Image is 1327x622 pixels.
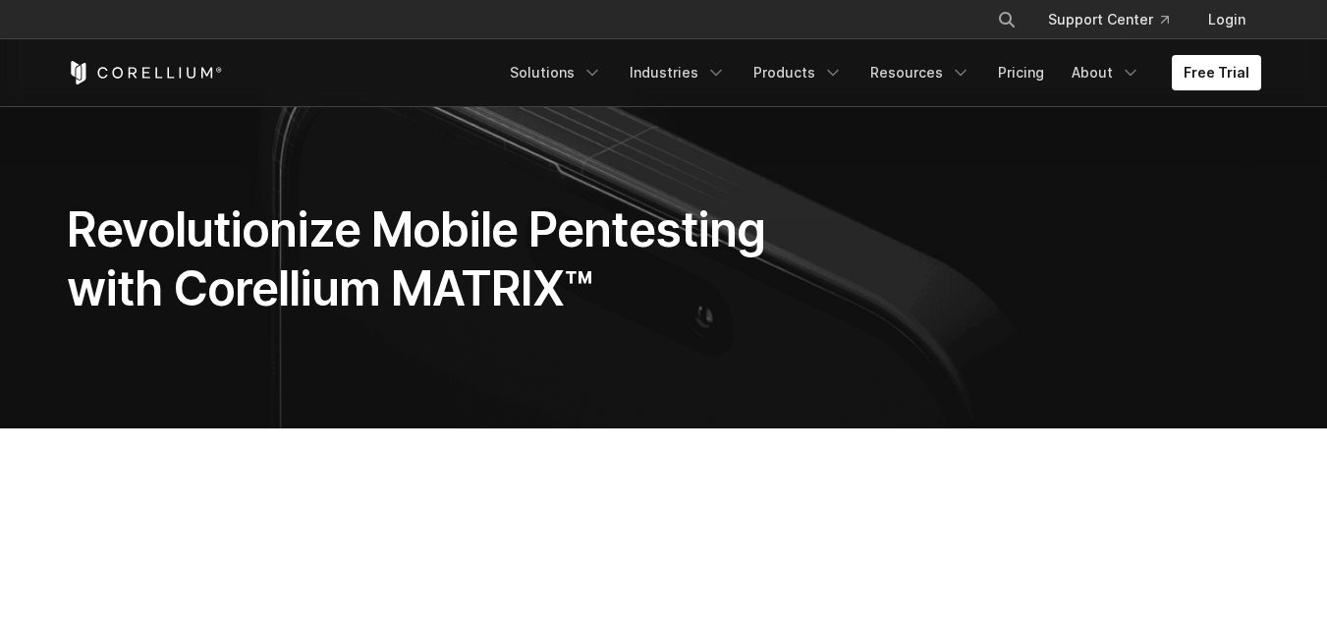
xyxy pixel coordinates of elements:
[67,61,223,85] a: Corellium Home
[858,55,982,90] a: Resources
[1032,2,1185,37] a: Support Center
[1060,55,1152,90] a: About
[989,2,1024,37] button: Search
[986,55,1056,90] a: Pricing
[618,55,738,90] a: Industries
[973,2,1261,37] div: Navigation Menu
[498,55,1261,90] div: Navigation Menu
[1172,55,1261,90] a: Free Trial
[1192,2,1261,37] a: Login
[498,55,614,90] a: Solutions
[67,200,850,318] h1: Revolutionize Mobile Pentesting with Corellium MATRIX™
[742,55,855,90] a: Products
